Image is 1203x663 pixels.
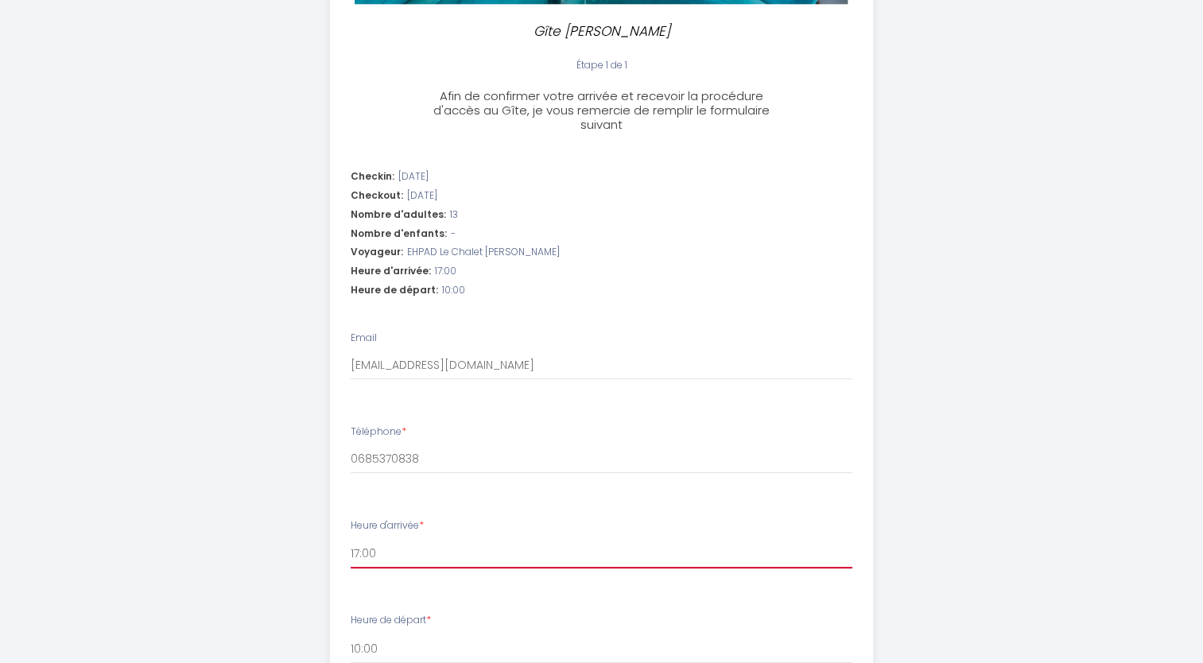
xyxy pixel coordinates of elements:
span: Checkout: [351,188,403,204]
span: Checkin: [351,169,394,184]
span: [DATE] [398,169,429,184]
span: [DATE] [407,188,437,204]
span: Nombre d'enfants: [351,227,447,242]
label: Heure de départ [351,613,431,628]
span: Heure d'arrivée: [351,264,431,279]
span: Nombre d'adultes: [351,207,446,223]
span: - [451,227,456,242]
p: Gîte [PERSON_NAME] [432,21,772,42]
span: Voyageur: [351,245,403,260]
span: 17:00 [435,264,456,279]
label: Email [351,331,377,346]
span: Afin de confirmer votre arrivée et recevoir la procédure d'accès au Gîte, je vous remercie de rem... [433,87,770,133]
span: Heure de départ: [351,283,438,298]
label: Heure d'arrivée [351,518,424,533]
span: 10:00 [442,283,465,298]
label: Téléphone [351,425,406,440]
span: 13 [450,207,458,223]
span: EHPAD Le Chalet [PERSON_NAME] [407,245,560,260]
span: Étape 1 de 1 [576,58,627,72]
